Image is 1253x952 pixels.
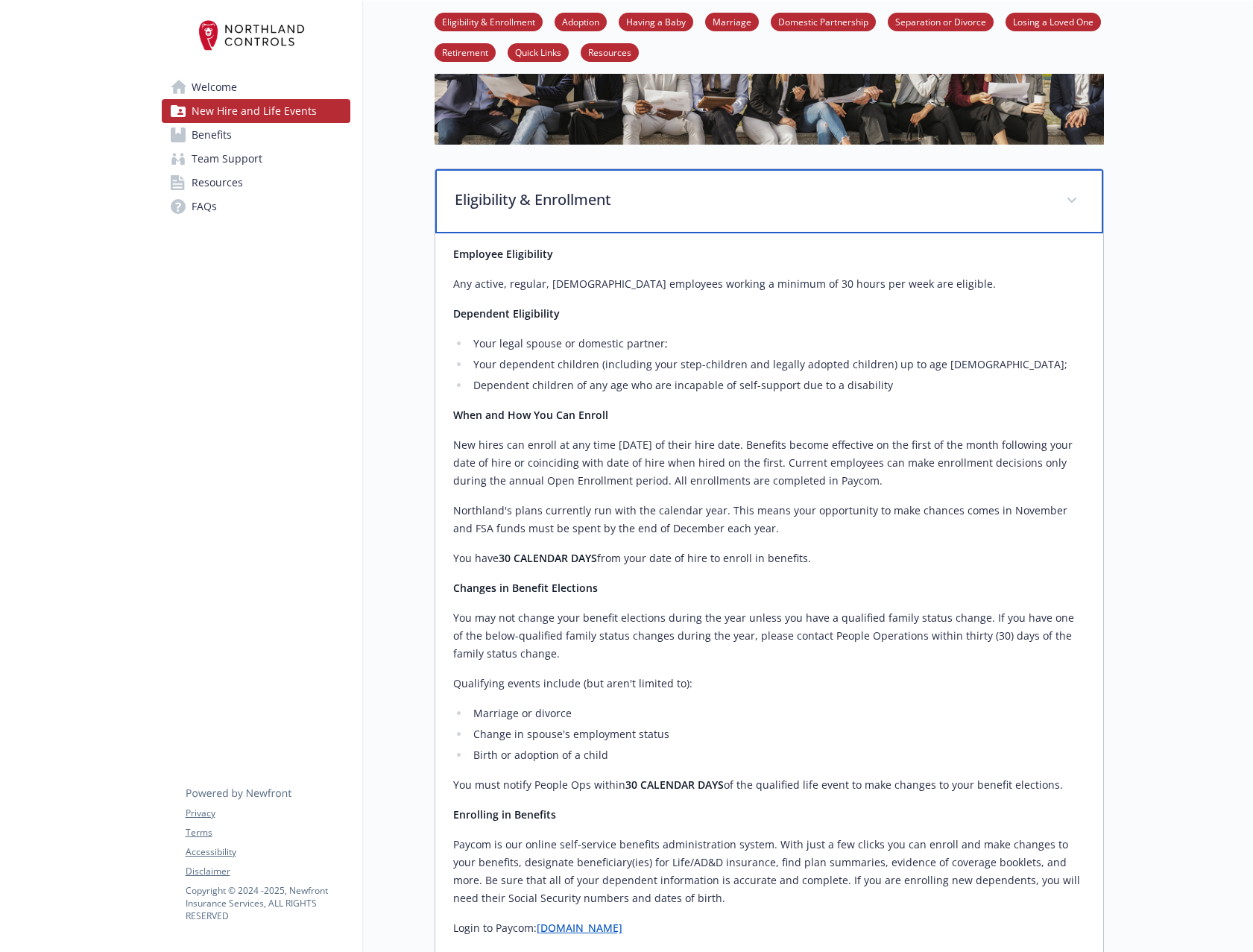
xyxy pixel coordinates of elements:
[455,189,1048,211] p: Eligibility & Enrollment
[453,807,556,822] strong: Enrolling in Benefits
[192,171,243,195] span: Resources
[435,169,1103,233] div: Eligibility & Enrollment
[186,865,350,878] a: Disclaimer
[470,704,1085,722] li: Marriage or divorce
[453,549,1085,567] p: You have from your date of hire to enroll in benefits.
[186,845,350,859] a: Accessibility
[555,14,607,28] a: Adoption
[453,306,560,321] strong: Dependent Eligibility
[192,147,262,171] span: Team Support
[162,195,350,218] a: FAQs
[1006,14,1101,28] a: Losing a Loved One
[162,147,350,171] a: Team Support
[435,14,543,28] a: Eligibility & Enrollment
[453,581,598,595] strong: Changes in Benefit Elections
[508,45,569,59] a: Quick Links
[619,14,693,28] a: Having a Baby
[470,335,1085,353] li: Your legal spouse or domestic partner;
[771,14,876,28] a: Domestic Partnership
[499,551,597,565] strong: 30 CALENDAR DAYS
[705,14,759,28] a: Marriage
[453,836,1085,907] p: Paycom is our online self-service benefits administration system. With just a few clicks you can ...
[162,171,350,195] a: Resources
[453,502,1085,538] p: Northland's plans currently run with the calendar year. This means your opportunity to make chanc...
[453,436,1085,490] p: New hires can enroll at any time [DATE] of their hire date. Benefits become effective on the firs...
[453,609,1085,663] p: You may not change your benefit elections during the year unless you have a qualified family stat...
[581,45,639,59] a: Resources
[453,247,553,261] strong: Employee Eligibility
[435,45,496,59] a: Retirement
[470,725,1085,743] li: Change in spouse's employment status
[453,408,608,422] strong: When and How You Can Enroll
[186,884,350,922] p: Copyright © 2024 - 2025 , Newfront Insurance Services, ALL RIGHTS RESERVED
[470,746,1085,764] li: Birth or adoption of a child
[162,75,350,99] a: Welcome
[453,675,1085,693] p: Qualifying events include (but aren't limited to):
[162,99,350,123] a: New Hire and Life Events
[192,99,317,123] span: New Hire and Life Events
[192,75,237,99] span: Welcome
[453,275,1085,293] p: Any active, regular, [DEMOGRAPHIC_DATA] employees working a minimum of 30 hours per week are elig...
[162,123,350,147] a: Benefits
[435,5,1104,145] img: new hire page banner
[192,123,232,147] span: Benefits
[470,376,1085,394] li: Dependent children of any age who are incapable of self-support due to a disability
[186,807,350,820] a: Privacy
[470,356,1085,373] li: Your dependent children (including your step-children and legally adopted children) up to age [DE...
[192,195,217,218] span: FAQs
[186,826,350,839] a: Terms
[537,921,622,935] a: [DOMAIN_NAME]
[888,14,994,28] a: Separation or Divorce
[453,919,1085,937] p: Login to Paycom:
[625,778,724,792] strong: 30 CALENDAR DAYS
[453,776,1085,794] p: You must notify People Ops within of the qualified life event to make changes to your benefit ele...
